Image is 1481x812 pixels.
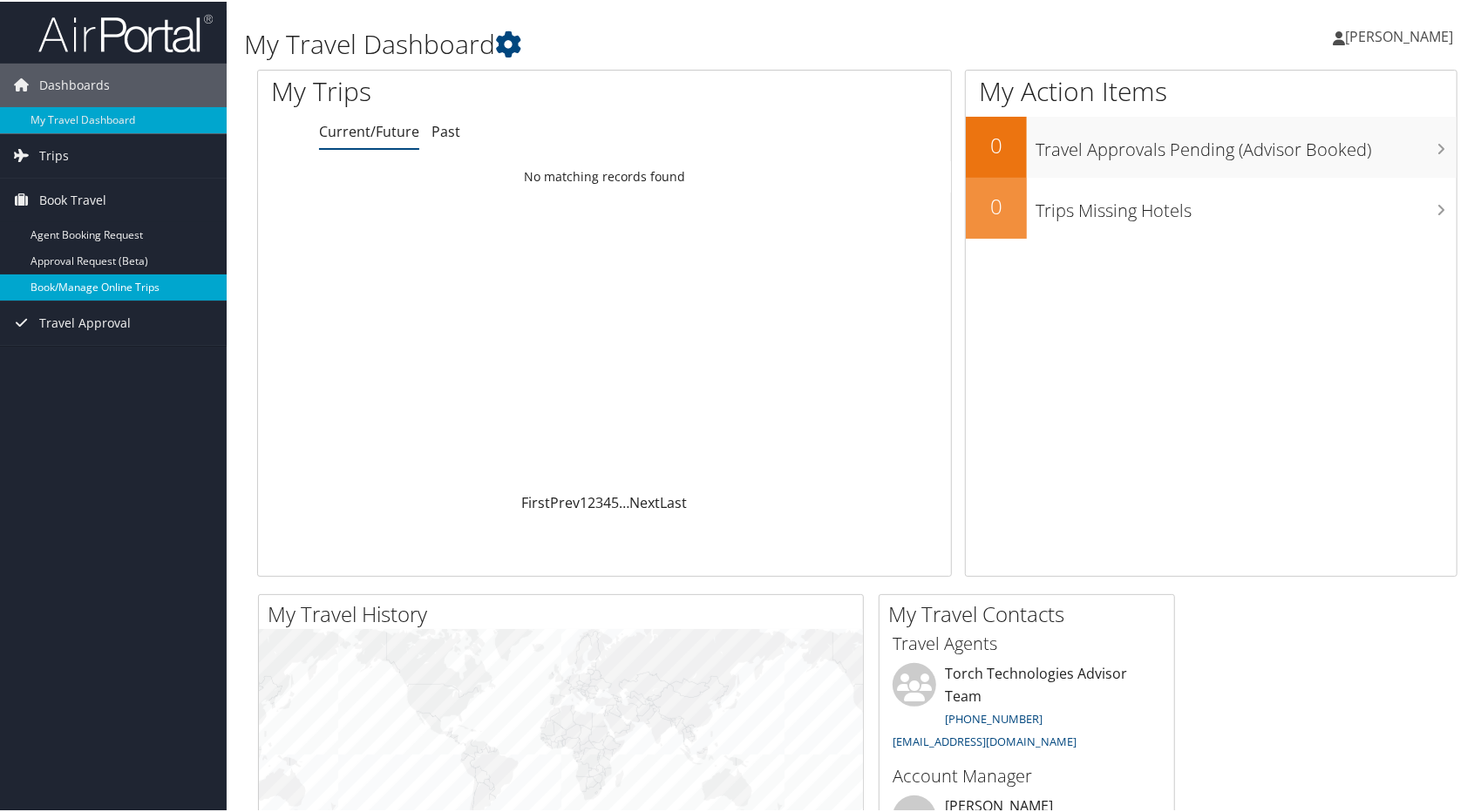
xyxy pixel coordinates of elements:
h3: Travel Agents [893,630,1161,654]
span: Travel Approval [39,300,131,343]
span: Dashboards [39,62,110,105]
span: [PERSON_NAME] [1345,25,1453,44]
a: First [521,491,550,511]
h3: Travel Approvals Pending (Advisor Booked) [1036,127,1457,160]
h1: My Trips [271,71,649,108]
li: Torch Technologies Advisor Team [884,661,1170,754]
h2: 0 [966,190,1027,220]
h3: Trips Missing Hotels [1036,188,1457,221]
span: Book Travel [39,177,106,220]
a: 3 [595,491,603,511]
a: Next [629,491,660,511]
a: Past [431,120,460,139]
a: 0Trips Missing Hotels [966,176,1457,237]
a: Last [660,491,687,511]
a: 0Travel Approvals Pending (Advisor Booked) [966,115,1457,176]
a: [EMAIL_ADDRESS][DOMAIN_NAME] [893,732,1077,748]
span: Trips [39,132,69,176]
a: 5 [611,491,619,511]
a: 1 [580,491,588,511]
span: … [619,491,629,511]
a: [PHONE_NUMBER] [945,709,1043,725]
a: Current/Future [319,120,419,139]
h2: 0 [966,129,1027,159]
h2: My Travel Contacts [888,598,1174,627]
h1: My Action Items [966,71,1457,108]
a: 2 [588,491,595,511]
a: Prev [550,491,580,511]
a: 4 [603,491,611,511]
h1: My Travel Dashboard [244,24,1062,61]
td: No matching records found [258,159,951,191]
a: [PERSON_NAME] [1333,9,1471,61]
h2: My Travel History [268,598,863,627]
img: airportal-logo.png [38,11,213,52]
h3: Account Manager [893,762,1161,787]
